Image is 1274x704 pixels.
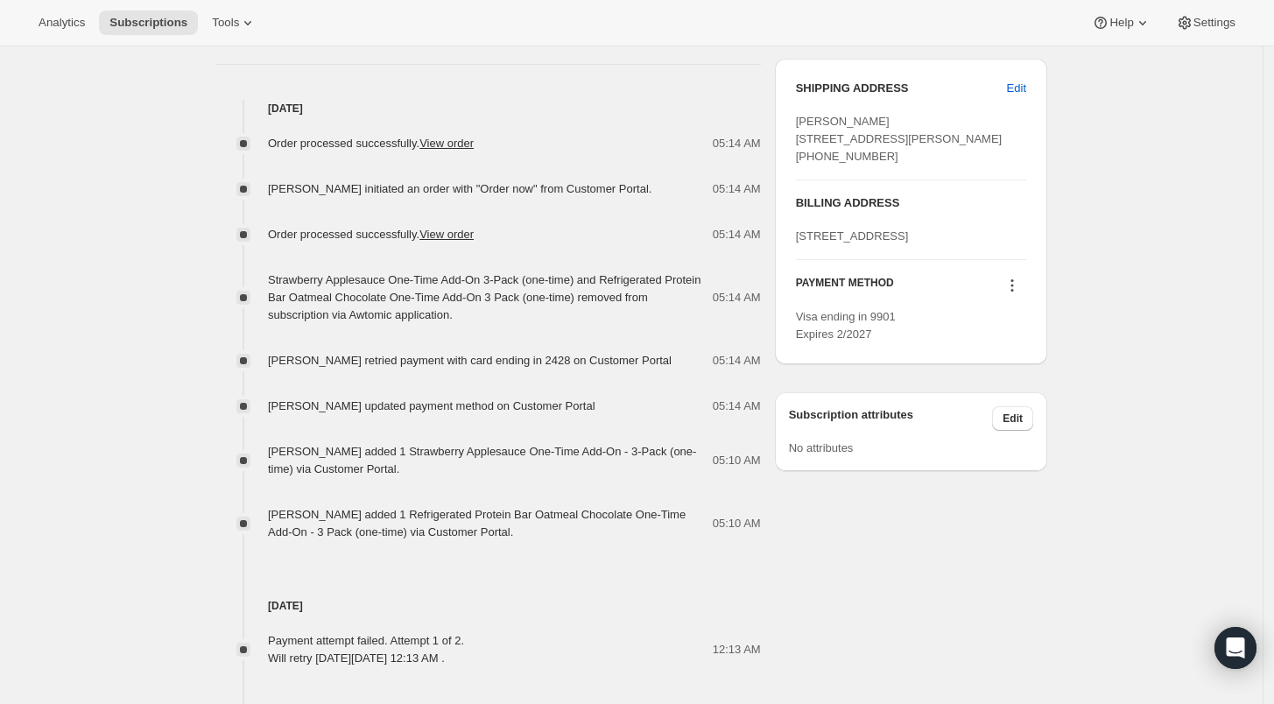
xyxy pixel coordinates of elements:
a: View order [419,228,474,241]
button: Edit [992,406,1033,431]
h3: SHIPPING ADDRESS [796,80,1007,97]
span: [PERSON_NAME] retried payment with card ending in 2428 on Customer Portal [268,354,672,367]
span: [PERSON_NAME] added 1 Refrigerated Protein Bar Oatmeal Chocolate One-Time Add-On - 3 Pack (one-ti... [268,508,686,539]
span: [PERSON_NAME] initiated an order with "Order now" from Customer Portal. [268,182,651,195]
span: Help [1109,16,1133,30]
span: 12:13 AM [713,641,761,658]
span: No attributes [789,441,854,454]
span: 05:14 AM [713,135,761,152]
h4: [DATE] [215,100,761,117]
button: Edit [996,74,1037,102]
button: Help [1081,11,1161,35]
span: 05:14 AM [713,226,761,243]
span: Visa ending in 9901 Expires 2/2027 [796,310,896,341]
a: View order [419,137,474,150]
span: 05:14 AM [713,180,761,198]
span: Subscriptions [109,16,187,30]
h4: [DATE] [215,597,761,615]
button: Settings [1165,11,1246,35]
span: 05:14 AM [713,289,761,306]
span: Settings [1193,16,1235,30]
h3: BILLING ADDRESS [796,194,1026,212]
span: Tools [212,16,239,30]
span: 05:10 AM [713,515,761,532]
button: Subscriptions [99,11,198,35]
h3: Subscription attributes [789,406,993,431]
span: [PERSON_NAME] [STREET_ADDRESS][PERSON_NAME] [PHONE_NUMBER] [796,115,1003,163]
button: Tools [201,11,267,35]
span: [PERSON_NAME] updated payment method on Customer Portal [268,399,595,412]
h3: PAYMENT METHOD [796,276,894,299]
span: Analytics [39,16,85,30]
span: [STREET_ADDRESS] [796,229,909,243]
span: 05:14 AM [713,398,761,415]
span: [PERSON_NAME] added 1 Strawberry Applesauce One-Time Add-On - 3-Pack (one-time) via Customer Portal. [268,445,696,475]
span: 05:14 AM [713,352,761,370]
span: Edit [1007,80,1026,97]
div: Open Intercom Messenger [1214,627,1256,669]
span: Strawberry Applesauce One-Time Add-On 3-Pack (one-time) and Refrigerated Protein Bar Oatmeal Choc... [268,273,700,321]
div: Payment attempt failed. Attempt 1 of 2. Will retry [DATE][DATE] 12:13 AM . [268,632,464,667]
span: Edit [1003,412,1023,426]
span: Order processed successfully. [268,137,474,150]
span: Order processed successfully. [268,228,474,241]
button: Analytics [28,11,95,35]
span: 05:10 AM [713,452,761,469]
